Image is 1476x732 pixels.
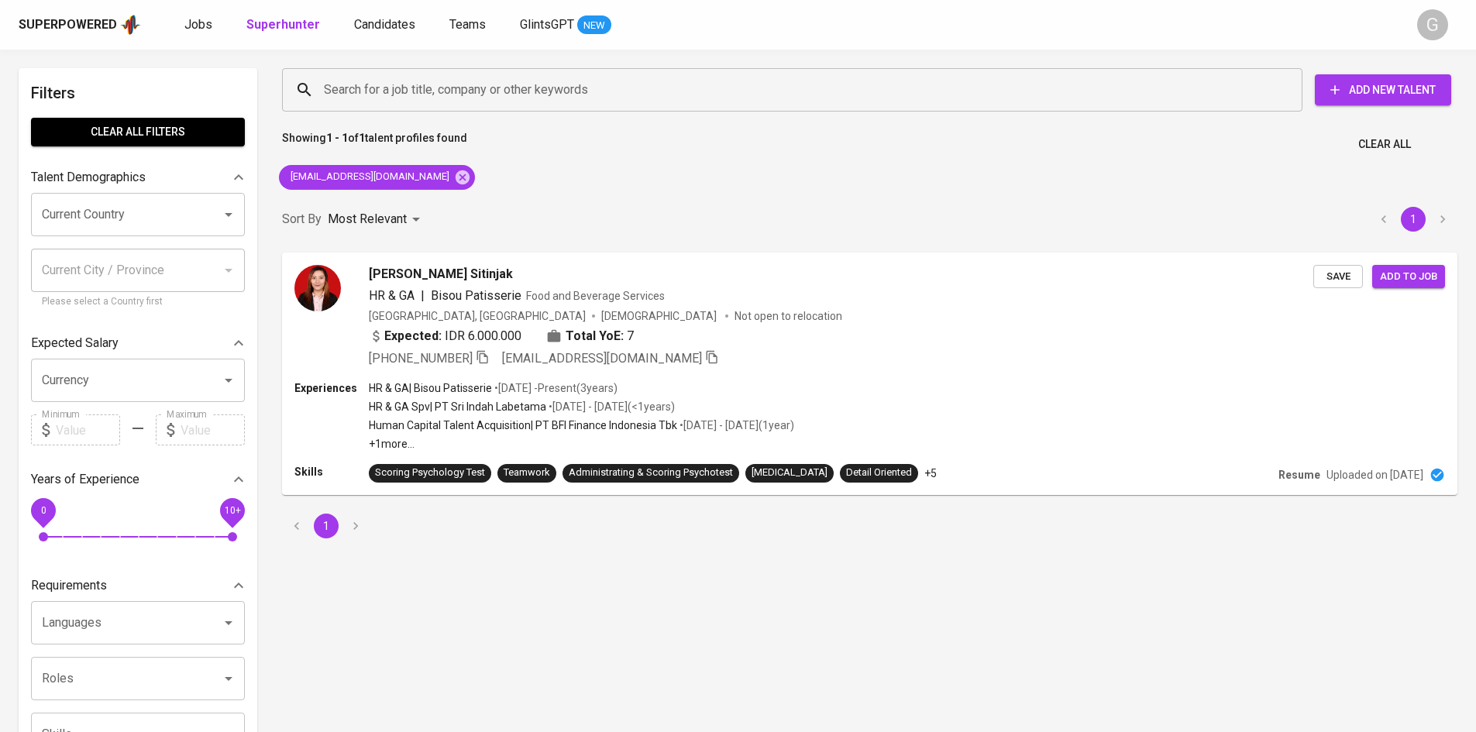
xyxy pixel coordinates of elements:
[546,399,675,414] p: • [DATE] - [DATE] ( <1 years )
[354,15,418,35] a: Candidates
[294,265,341,311] img: 3412c2f264422ff2e8ceb2cded7319d9.jpg
[375,466,485,480] div: Scoring Psychology Test
[924,466,937,481] p: +5
[735,308,842,324] p: Not open to relocation
[569,466,733,480] div: Administrating & Scoring Psychotest
[627,327,634,345] span: 7
[359,132,365,144] b: 1
[31,464,245,495] div: Years of Experience
[40,505,46,516] span: 0
[282,210,322,229] p: Sort By
[384,327,442,345] b: Expected:
[31,328,245,359] div: Expected Salary
[1313,265,1363,289] button: Save
[1327,81,1439,100] span: Add New Talent
[601,308,719,324] span: [DEMOGRAPHIC_DATA]
[504,466,550,480] div: Teamwork
[282,253,1457,495] a: [PERSON_NAME] SitinjakHR & GA|Bisou PatisserieFood and Beverage Services[GEOGRAPHIC_DATA], [GEOGR...
[369,436,794,452] p: +1 more ...
[184,15,215,35] a: Jobs
[19,16,117,34] div: Superpowered
[120,13,141,36] img: app logo
[218,369,239,391] button: Open
[526,290,665,302] span: Food and Beverage Services
[31,576,107,595] p: Requirements
[43,122,232,142] span: Clear All filters
[282,130,467,159] p: Showing of talent profiles found
[326,132,348,144] b: 1 - 1
[369,351,473,366] span: [PHONE_NUMBER]
[449,17,486,32] span: Teams
[42,294,234,310] p: Please select a Country first
[369,418,677,433] p: Human Capital Talent Acquisition | PT BFI Finance Indonesia Tbk
[369,399,546,414] p: HR & GA Spv | PT Sri Indah Labetama
[1326,467,1423,483] p: Uploaded on [DATE]
[431,288,521,303] span: Bisou Patisserie
[354,17,415,32] span: Candidates
[19,13,141,36] a: Superpoweredapp logo
[184,17,212,32] span: Jobs
[577,18,611,33] span: NEW
[1369,207,1457,232] nav: pagination navigation
[1401,207,1426,232] button: page 1
[369,288,415,303] span: HR & GA
[294,464,369,479] p: Skills
[1352,130,1417,159] button: Clear All
[31,162,245,193] div: Talent Demographics
[279,165,475,190] div: [EMAIL_ADDRESS][DOMAIN_NAME]
[224,505,240,516] span: 10+
[246,15,323,35] a: Superhunter
[566,327,624,345] b: Total YoE:
[752,466,827,480] div: [MEDICAL_DATA]
[1380,268,1437,286] span: Add to job
[1278,467,1320,483] p: Resume
[520,15,611,35] a: GlintsGPT NEW
[1358,135,1411,154] span: Clear All
[31,168,146,187] p: Talent Demographics
[314,514,339,538] button: page 1
[369,380,492,396] p: HR & GA | Bisou Patisserie
[846,466,912,480] div: Detail Oriented
[279,170,459,184] span: [EMAIL_ADDRESS][DOMAIN_NAME]
[246,17,320,32] b: Superhunter
[218,612,239,634] button: Open
[328,205,425,234] div: Most Relevant
[1372,265,1445,289] button: Add to job
[218,668,239,689] button: Open
[218,204,239,225] button: Open
[181,414,245,445] input: Value
[449,15,489,35] a: Teams
[31,470,139,489] p: Years of Experience
[677,418,794,433] p: • [DATE] - [DATE] ( 1 year )
[520,17,574,32] span: GlintsGPT
[1417,9,1448,40] div: G
[56,414,120,445] input: Value
[31,118,245,146] button: Clear All filters
[31,81,245,105] h6: Filters
[31,570,245,601] div: Requirements
[1321,268,1355,286] span: Save
[369,327,521,345] div: IDR 6.000.000
[369,265,513,284] span: [PERSON_NAME] Sitinjak
[328,210,407,229] p: Most Relevant
[502,351,702,366] span: [EMAIL_ADDRESS][DOMAIN_NAME]
[282,514,370,538] nav: pagination navigation
[1315,74,1451,105] button: Add New Talent
[31,334,119,352] p: Expected Salary
[421,287,425,305] span: |
[492,380,618,396] p: • [DATE] - Present ( 3 years )
[294,380,369,396] p: Experiences
[369,308,586,324] div: [GEOGRAPHIC_DATA], [GEOGRAPHIC_DATA]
